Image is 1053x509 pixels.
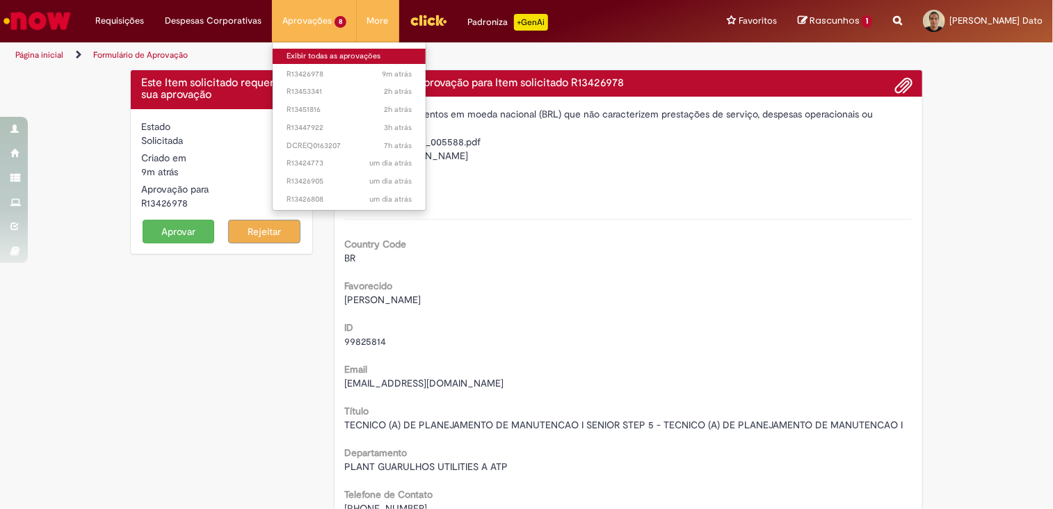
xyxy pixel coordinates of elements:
b: Departamento [345,446,408,459]
p: +GenAi [514,14,548,31]
img: click_logo_yellow_360x200.png [410,10,447,31]
a: Aberto DCREQ0163207 : [273,138,426,154]
div: Solicitada [141,134,302,147]
span: [PERSON_NAME] Dato [949,15,1043,26]
span: um dia atrás [369,194,412,204]
h4: Este Item solicitado requer a sua aprovação [141,77,302,102]
time: 27/08/2025 11:20:56 [384,140,412,151]
span: 7h atrás [384,140,412,151]
span: um dia atrás [369,158,412,168]
b: ID [345,321,354,334]
button: Rejeitar [228,220,300,243]
time: 27/08/2025 15:57:00 [384,104,412,115]
span: R13447922 [287,122,412,134]
div: Padroniza [468,14,548,31]
span: R13426808 [287,194,412,205]
a: Aberto R13426978 : [273,67,426,82]
a: Aberto R13447922 : [273,120,426,136]
div: Quantidade 1 [345,166,913,180]
b: Favorecido [345,280,393,292]
span: BR [345,252,356,264]
time: 27/08/2025 17:52:58 [141,165,178,178]
span: Despesas Corporativas [165,14,262,28]
a: Aberto R13426905 : [273,174,426,189]
span: 3h atrás [384,122,412,133]
time: 27/08/2025 15:30:29 [384,122,412,133]
span: R13453341 [287,86,412,97]
span: [EMAIL_ADDRESS][DOMAIN_NAME] [345,377,504,389]
a: Aberto R13451816 : [273,102,426,118]
span: More [367,14,389,28]
a: Rascunhos [798,15,872,28]
span: DCREQ0163207 [287,140,412,152]
b: Email [345,363,368,375]
ul: Aprovações [272,42,426,211]
span: um dia atrás [369,176,412,186]
time: 26/08/2025 12:36:51 [369,194,412,204]
div: THORIO LTDA_ND_005588.pdf [345,135,913,149]
span: 1 [862,15,872,28]
div: R13426978 [141,196,302,210]
span: 2h atrás [384,104,412,115]
span: R13426978 [287,69,412,80]
time: 26/08/2025 12:44:55 [369,158,412,168]
time: 27/08/2025 17:52:58 [382,69,412,79]
img: ServiceNow [1,7,73,35]
time: 26/08/2025 12:37:09 [369,176,412,186]
label: Estado [141,120,170,134]
span: Requisições [95,14,144,28]
span: PLANT GUARULHOS UTILITIES A ATP [345,460,508,473]
span: 99825814 [345,335,387,348]
a: Formulário de Aprovação [93,49,188,60]
span: 9m atrás [141,165,178,178]
b: Telefone de Contato [345,488,433,501]
span: R13424773 [287,158,412,169]
span: Favoritos [739,14,777,28]
div: 27/08/2025 17:52:58 [141,165,302,179]
span: R13426905 [287,176,412,187]
span: [PERSON_NAME] [345,293,421,306]
h4: Solicitação de aprovação para Item solicitado R13426978 [345,77,913,90]
span: Aprovações [282,14,332,28]
button: Aprovar [143,220,215,243]
b: Título [345,405,369,417]
a: Aberto R13426808 : [273,192,426,207]
span: Rascunhos [810,14,860,27]
a: Página inicial [15,49,63,60]
span: 8 [335,16,346,28]
label: Aprovação para [141,182,209,196]
a: Exibir todas as aprovações [273,49,426,64]
span: TECNICO (A) DE PLANEJAMENTO DE MANUTENCAO I SENIOR STEP 5 - TECNICO (A) DE PLANEJAMENTO DE MANUTE... [345,419,903,431]
label: Criado em [141,151,186,165]
b: Country Code [345,238,407,250]
a: Aberto R13424773 : [273,156,426,171]
span: 9m atrás [382,69,412,79]
span: 2h atrás [384,86,412,97]
time: 27/08/2025 16:27:29 [384,86,412,97]
a: Aberto R13453341 : [273,84,426,99]
ul: Trilhas de página [10,42,691,68]
div: Oferta para pagamentos em moeda nacional (BRL) que não caracterizem prestações de serviço, despes... [345,107,913,135]
span: R13451816 [287,104,412,115]
div: [PERSON_NAME] [345,149,913,166]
